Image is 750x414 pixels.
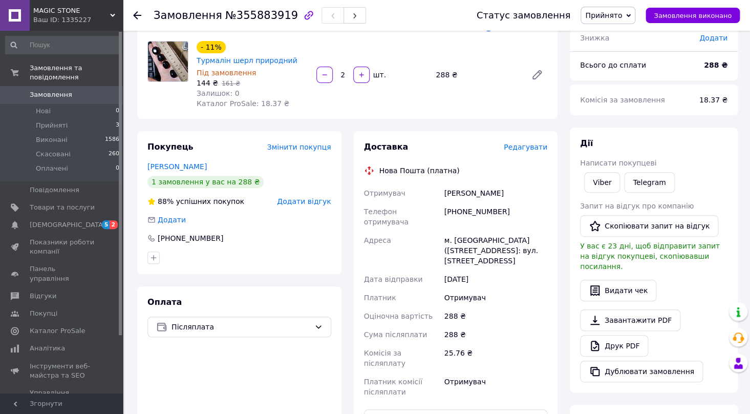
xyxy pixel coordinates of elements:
[116,107,119,116] span: 0
[158,216,186,224] span: Додати
[442,202,549,231] div: [PHONE_NUMBER]
[158,197,174,205] span: 88%
[580,280,656,301] button: Видати чек
[646,8,740,23] button: Замовлення виконано
[147,142,194,152] span: Покупець
[580,215,718,237] button: Скопіювати запит на відгук
[364,312,433,320] span: Оціночна вартість
[364,349,405,367] span: Комісія за післяплату
[197,89,240,97] span: Залишок: 0
[110,220,118,229] span: 2
[105,135,119,144] span: 1586
[364,330,427,339] span: Сума післяплати
[36,150,71,159] span: Скасовані
[197,79,218,87] span: 144 ₴
[442,270,549,288] div: [DATE]
[580,242,720,271] span: У вас є 23 дні, щоб відправити запит на відгук покупцеві, скопіювавши посилання.
[267,143,331,151] span: Змінити покупця
[580,335,648,357] a: Друк PDF
[277,197,331,205] span: Додати відгук
[30,388,95,407] span: Управління сайтом
[580,96,665,104] span: Комісія за замовлення
[148,42,188,81] img: Турмалін шерл природний
[5,36,120,54] input: Пошук
[157,233,224,243] div: [PHONE_NUMBER]
[154,9,222,22] span: Замовлення
[364,189,405,197] span: Отримувач
[580,61,646,69] span: Всього до сплати
[442,372,549,401] div: Отримувач
[30,203,95,212] span: Товари та послуги
[504,143,547,151] span: Редагувати
[442,288,549,307] div: Отримувач
[377,165,462,176] div: Нова Пошта (платна)
[30,292,56,301] span: Відгуки
[477,10,571,20] div: Статус замовлення
[699,96,727,104] span: 18.37 ₴
[36,121,68,130] span: Прийняті
[147,176,264,188] div: 1 замовлення у вас на 288 ₴
[147,297,182,307] span: Оплата
[364,294,396,302] span: Платник
[197,99,289,108] span: Каталог ProSale: 18.37 ₴
[116,164,119,173] span: 0
[442,325,549,344] div: 288 ₴
[584,172,620,193] a: Viber
[147,162,207,171] a: [PERSON_NAME]
[364,142,409,152] span: Доставка
[30,220,105,230] span: [DEMOGRAPHIC_DATA]
[442,307,549,325] div: 288 ₴
[364,275,423,283] span: Дата відправки
[580,361,703,382] button: Дублювати замовлення
[364,208,409,226] span: Телефон отримувача
[225,9,298,22] span: №355883919
[147,196,244,206] div: успішних покупок
[30,326,85,336] span: Каталог ProSale
[30,309,57,318] span: Покупці
[580,138,593,148] span: Дії
[30,362,95,380] span: Інструменти веб-майстра та SEO
[36,107,51,116] span: Нові
[624,172,674,193] a: Telegram
[30,238,95,256] span: Показники роботи компанії
[442,231,549,270] div: м. [GEOGRAPHIC_DATA] ([STREET_ADDRESS]: вул. [STREET_ADDRESS]
[172,321,310,333] span: Післяплата
[527,65,547,85] a: Редагувати
[116,121,119,130] span: 3
[33,6,110,15] span: MAGIC STONE
[36,135,68,144] span: Виконані
[580,202,694,210] span: Запит на відгук про компанію
[371,70,387,80] div: шт.
[222,80,240,87] span: 161 ₴
[109,150,119,159] span: 260
[704,61,727,69] b: 288 ₴
[580,34,609,42] span: Знижка
[133,10,141,20] div: Повернутися назад
[30,64,123,82] span: Замовлення та повідомлення
[30,185,79,195] span: Повідомлення
[30,90,72,99] span: Замовлення
[432,68,523,82] div: 288 ₴
[197,41,226,53] div: - 11%
[30,344,65,353] span: Аналітика
[580,159,656,167] span: Написати покупцеві
[699,34,727,42] span: Додати
[33,15,123,25] div: Ваш ID: 1335227
[197,56,297,65] a: Турмалін шерл природний
[585,11,622,19] span: Прийнято
[197,69,256,77] span: Під замовлення
[442,184,549,202] div: [PERSON_NAME]
[580,309,680,331] a: Завантажити PDF
[102,220,110,229] span: 5
[442,344,549,372] div: 25.76 ₴
[364,378,422,396] span: Платник комісії післяплати
[364,236,391,244] span: Адреса
[36,164,68,173] span: Оплачені
[30,264,95,283] span: Панель управління
[654,12,732,19] span: Замовлення виконано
